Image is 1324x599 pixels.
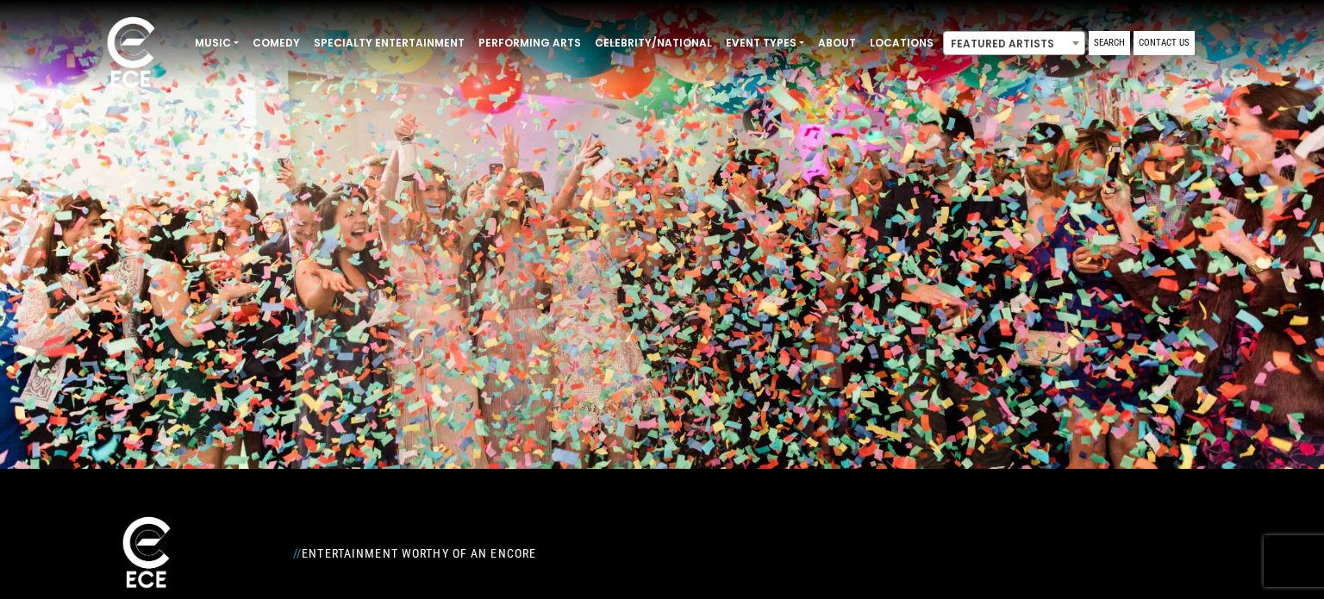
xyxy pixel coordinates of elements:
[293,546,302,560] span: //
[863,28,940,58] a: Locations
[103,512,190,596] img: ece_new_logo_whitev2-1.png
[188,28,246,58] a: Music
[1134,31,1195,55] a: Contact Us
[88,12,174,96] img: ece_new_logo_whitev2-1.png
[719,28,811,58] a: Event Types
[943,31,1085,55] span: Featured Artists
[283,540,852,567] div: Entertainment Worthy of an Encore
[472,28,588,58] a: Performing Arts
[944,32,1084,56] span: Featured Artists
[246,28,307,58] a: Comedy
[811,28,863,58] a: About
[307,28,472,58] a: Specialty Entertainment
[588,28,719,58] a: Celebrity/National
[1089,31,1130,55] a: Search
